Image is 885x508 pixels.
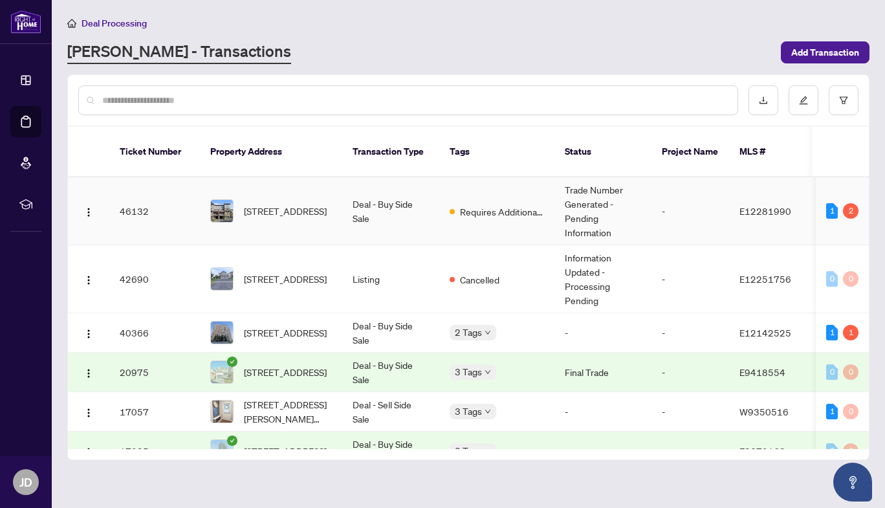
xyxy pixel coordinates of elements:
[651,127,729,177] th: Project Name
[455,325,482,340] span: 2 Tags
[826,404,838,419] div: 1
[729,127,807,177] th: MLS #
[109,245,200,313] td: 42690
[342,392,439,432] td: Deal - Sell Side Sale
[739,205,791,217] span: E12281990
[342,353,439,392] td: Deal - Buy Side Sale
[651,353,729,392] td: -
[83,368,94,379] img: Logo
[651,392,729,432] td: -
[342,432,439,471] td: Deal - Buy Side Lease
[485,448,491,454] span: down
[342,127,439,177] th: Transaction Type
[244,444,327,458] span: [STREET_ADDRESS]
[554,313,651,353] td: -
[455,443,482,458] span: 3 Tags
[826,364,838,380] div: 0
[227,357,237,367] span: check-circle
[781,41,869,63] button: Add Transaction
[10,10,41,34] img: logo
[839,96,848,105] span: filter
[83,275,94,285] img: Logo
[843,325,858,340] div: 1
[211,200,233,222] img: thumbnail-img
[799,96,808,105] span: edit
[244,365,327,379] span: [STREET_ADDRESS]
[460,272,499,287] span: Cancelled
[109,177,200,245] td: 46132
[739,445,785,457] span: E9370162
[211,361,233,383] img: thumbnail-img
[739,273,791,285] span: E12251756
[78,362,99,382] button: Logo
[554,392,651,432] td: -
[211,268,233,290] img: thumbnail-img
[748,85,778,115] button: download
[78,201,99,221] button: Logo
[342,177,439,245] td: Deal - Buy Side Sale
[244,272,327,286] span: [STREET_ADDRESS]
[554,245,651,313] td: Information Updated - Processing Pending
[554,353,651,392] td: Final Trade
[200,127,342,177] th: Property Address
[651,432,729,471] td: -
[439,127,554,177] th: Tags
[739,406,789,417] span: W9350516
[67,41,291,64] a: [PERSON_NAME] - Transactions
[485,329,491,336] span: down
[211,440,233,462] img: thumbnail-img
[109,313,200,353] td: 40366
[826,325,838,340] div: 1
[843,364,858,380] div: 0
[485,369,491,375] span: down
[455,404,482,419] span: 3 Tags
[843,404,858,419] div: 0
[460,204,544,219] span: Requires Additional Docs
[83,207,94,217] img: Logo
[109,127,200,177] th: Ticket Number
[211,322,233,344] img: thumbnail-img
[109,392,200,432] td: 17057
[826,271,838,287] div: 0
[211,401,233,423] img: thumbnail-img
[485,408,491,415] span: down
[67,19,76,28] span: home
[826,203,838,219] div: 1
[843,271,858,287] div: 0
[78,441,99,461] button: Logo
[83,408,94,418] img: Logo
[244,397,332,426] span: [STREET_ADDRESS][PERSON_NAME][PERSON_NAME][PERSON_NAME]
[651,177,729,245] td: -
[843,443,858,459] div: 0
[455,364,482,379] span: 3 Tags
[78,401,99,422] button: Logo
[791,42,859,63] span: Add Transaction
[651,313,729,353] td: -
[342,313,439,353] td: Deal - Buy Side Sale
[78,269,99,289] button: Logo
[829,85,858,115] button: filter
[83,447,94,458] img: Logo
[826,443,838,459] div: 0
[651,245,729,313] td: -
[109,432,200,471] td: 17025
[342,245,439,313] td: Listing
[554,177,651,245] td: Trade Number Generated - Pending Information
[244,204,327,218] span: [STREET_ADDRESS]
[759,96,768,105] span: download
[739,327,791,338] span: E12142525
[843,203,858,219] div: 2
[83,329,94,339] img: Logo
[109,353,200,392] td: 20975
[82,17,147,29] span: Deal Processing
[19,473,32,491] span: JD
[833,463,872,502] button: Open asap
[227,436,237,446] span: check-circle
[789,85,818,115] button: edit
[244,326,327,340] span: [STREET_ADDRESS]
[739,366,785,378] span: E9418554
[78,322,99,343] button: Logo
[554,127,651,177] th: Status
[554,432,651,471] td: -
